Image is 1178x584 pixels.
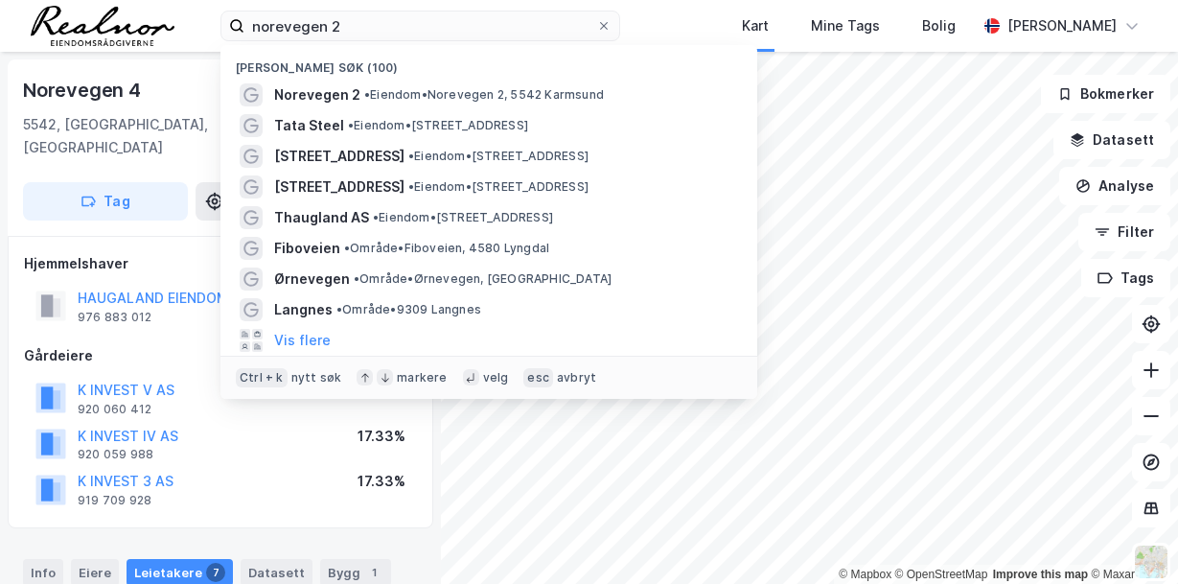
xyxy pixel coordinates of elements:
span: • [348,118,354,132]
span: • [364,87,370,102]
div: markere [397,370,447,385]
button: Datasett [1053,121,1170,159]
button: Analyse [1059,167,1170,205]
button: Vis flere [274,329,331,352]
div: avbryt [557,370,596,385]
button: Tag [23,182,188,221]
span: • [373,210,379,224]
button: Filter [1078,213,1170,251]
div: 5542, [GEOGRAPHIC_DATA], [GEOGRAPHIC_DATA] [23,113,315,159]
div: 976 883 012 [78,310,151,325]
span: • [336,302,342,316]
div: Hjemmelshaver [24,252,417,275]
span: Eiendom • [STREET_ADDRESS] [348,118,528,133]
span: Thaugland AS [274,206,369,229]
button: Tags [1081,259,1170,297]
span: • [344,241,350,255]
div: Ctrl + k [236,368,288,387]
div: Norevegen 4 [23,75,145,105]
span: Norevegen 2 [274,83,360,106]
div: velg [483,370,509,385]
div: Bolig [922,14,956,37]
span: Ørnevegen [274,268,350,291]
div: Kontrollprogram for chat [1082,492,1178,584]
img: realnor-logo.934646d98de889bb5806.png [31,6,174,46]
button: Bokmerker [1041,75,1170,113]
input: Søk på adresse, matrikkel, gårdeiere, leietakere eller personer [244,12,596,40]
div: 7 [206,563,225,582]
span: • [354,271,359,286]
div: 919 709 928 [78,493,151,508]
span: Eiendom • Norevegen 2, 5542 Karmsund [364,87,604,103]
span: Eiendom • [STREET_ADDRESS] [408,149,589,164]
span: • [408,179,414,194]
div: 17.33% [358,470,405,493]
span: Fiboveien [274,237,340,260]
span: Område • Ørnevegen, [GEOGRAPHIC_DATA] [354,271,612,287]
a: Improve this map [993,568,1088,581]
div: [PERSON_NAME] [1007,14,1117,37]
iframe: Chat Widget [1082,492,1178,584]
div: Kart [742,14,769,37]
span: [STREET_ADDRESS] [274,175,404,199]
a: Mapbox [839,568,891,581]
span: Langnes [274,298,333,321]
span: Område • Fiboveien, 4580 Lyngdal [344,241,549,256]
span: Tata Steel [274,114,344,137]
div: esc [523,368,553,387]
div: 920 060 412 [78,402,151,417]
div: [PERSON_NAME] søk (100) [220,45,757,80]
a: OpenStreetMap [895,568,988,581]
div: 17.33% [358,425,405,448]
div: Mine Tags [811,14,880,37]
span: • [408,149,414,163]
span: Eiendom • [STREET_ADDRESS] [408,179,589,195]
div: Gårdeiere [24,344,417,367]
span: Eiendom • [STREET_ADDRESS] [373,210,553,225]
span: [STREET_ADDRESS] [274,145,404,168]
div: 920 059 988 [78,447,153,462]
span: Område • 9309 Langnes [336,302,481,317]
div: nytt søk [291,370,342,385]
div: 1 [364,563,383,582]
